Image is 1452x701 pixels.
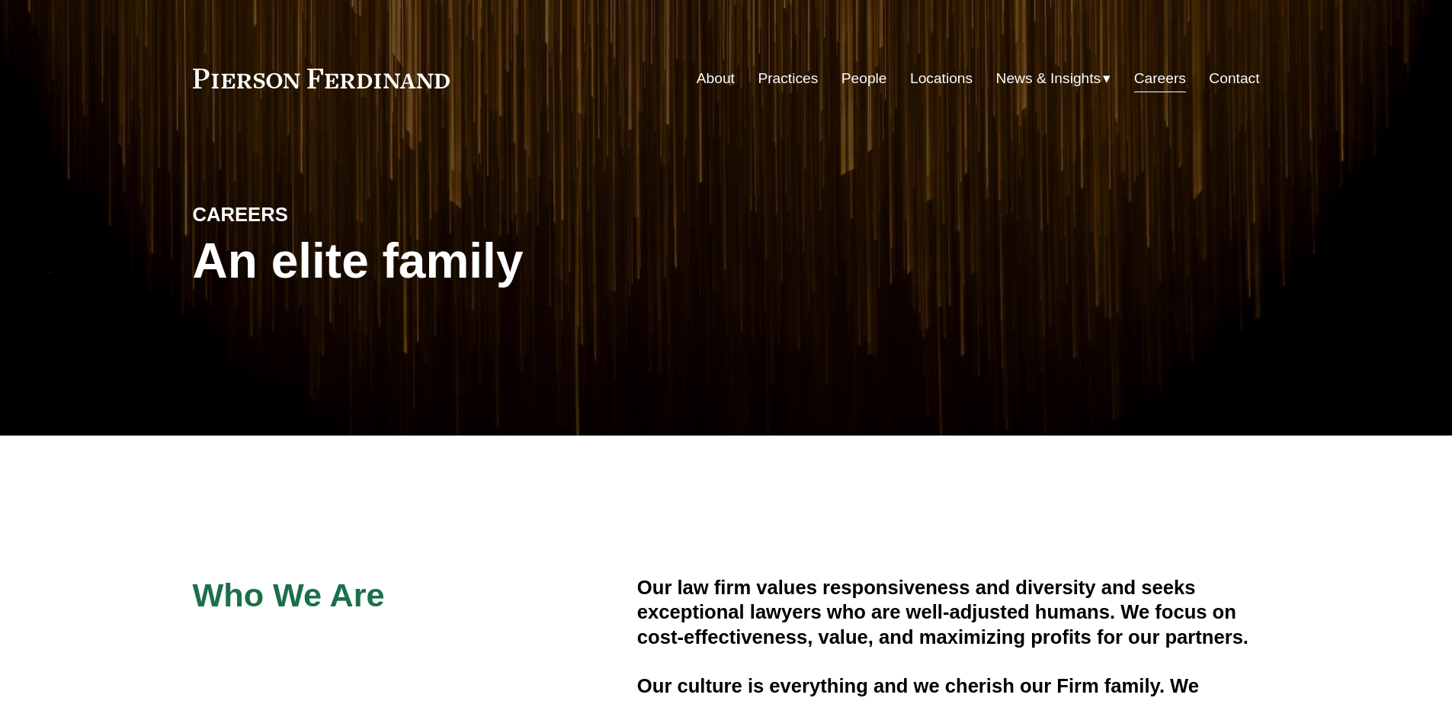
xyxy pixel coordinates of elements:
a: About [697,64,735,93]
h4: Our law firm values responsiveness and diversity and seeks exceptional lawyers who are well-adjus... [637,575,1260,649]
a: Careers [1134,64,1186,93]
h1: An elite family [193,233,726,289]
span: News & Insights [996,66,1101,92]
a: People [841,64,887,93]
h4: CAREERS [193,202,460,227]
span: Who We Are [193,577,385,613]
a: Practices [758,64,818,93]
a: Locations [910,64,973,93]
a: folder dropdown [996,64,1111,93]
a: Contact [1209,64,1259,93]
